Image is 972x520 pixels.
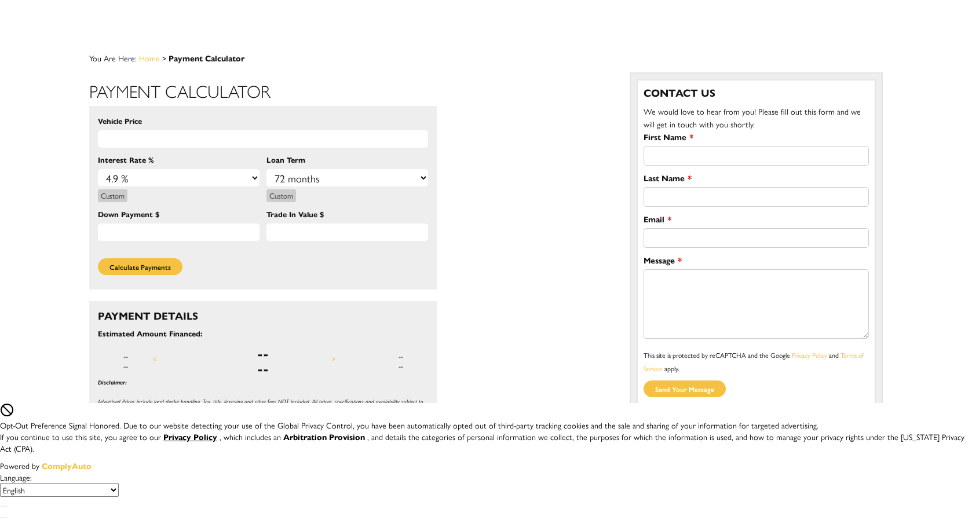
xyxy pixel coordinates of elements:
[153,352,156,363] a: «
[101,190,125,201] span: Custom
[98,395,428,433] p: Advertised Prices include local dealer handling. Tax, title, licensing and other fees NOT include...
[644,171,692,184] label: Last Name
[98,258,182,275] button: Calculate Payments
[163,431,217,442] u: Privacy Policy
[169,52,244,64] strong: Payment Calculator
[98,153,154,166] label: Interest Rate %
[266,208,324,221] label: Trade In Value $
[98,361,153,371] div: --
[373,361,428,371] div: --
[644,86,869,99] h3: Contact Us
[89,81,612,100] h1: Payment Calculator
[792,350,827,360] a: Privacy Policy
[98,208,159,221] label: Down Payment $
[98,189,127,202] a: Custom
[266,189,296,202] a: Custom
[644,213,671,225] label: Email
[644,350,864,373] small: This site is protected by reCAPTCHA and the Google and apply.
[109,262,171,272] span: Calculate Payments
[139,52,244,64] span: >
[644,130,693,143] label: First Name
[139,52,160,64] a: Home
[89,52,244,64] span: You Are Here:
[266,153,305,166] label: Loan Term
[332,352,335,363] a: »
[194,346,332,361] div: --
[42,460,92,471] a: ComplyAuto
[98,351,153,361] div: --
[269,190,293,201] span: Custom
[644,105,861,130] span: We would love to hear from you! Please fill out this form and we will get in touch with you shortly.
[98,115,142,127] label: Vehicle Price
[163,431,220,442] a: Privacy Policy
[644,254,682,266] label: Message
[98,379,127,386] strong: Disclaimer:
[98,310,428,321] h3: Payment Details
[283,431,365,442] strong: Arbitration Provision
[194,361,332,376] div: --
[98,328,202,339] strong: Estimated Amount Financed:
[644,350,864,373] a: Terms of Service
[373,351,428,361] div: --
[89,52,883,64] div: Breadcrumbs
